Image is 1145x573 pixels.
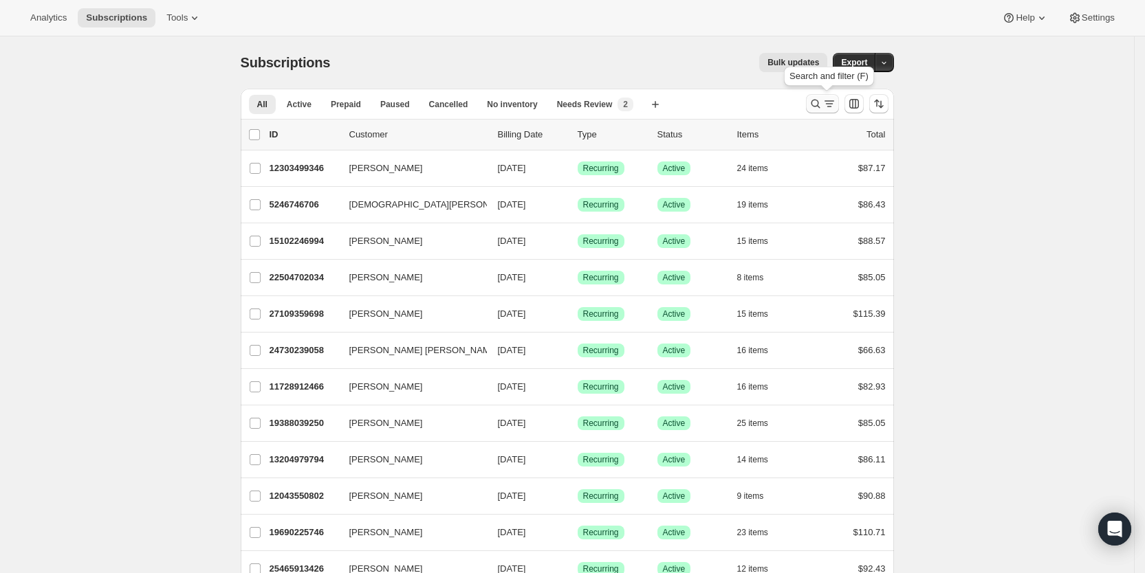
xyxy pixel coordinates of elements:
[270,307,338,321] p: 27109359698
[257,99,268,110] span: All
[341,267,479,289] button: [PERSON_NAME]
[737,308,768,319] span: 15 items
[349,198,523,212] span: [DEMOGRAPHIC_DATA][PERSON_NAME]
[341,521,479,543] button: [PERSON_NAME]
[498,345,526,355] span: [DATE]
[270,271,338,284] p: 22504702034
[30,12,67,23] span: Analytics
[737,163,768,174] span: 24 items
[759,53,827,72] button: Bulk updates
[737,232,783,251] button: 15 items
[737,272,764,283] span: 8 items
[737,236,768,247] span: 15 items
[583,454,619,465] span: Recurring
[270,195,886,214] div: 5246746706[DEMOGRAPHIC_DATA][PERSON_NAME][DATE]SuccessRecurringSuccessActive19 items$86.43
[737,195,783,214] button: 19 items
[853,527,886,537] span: $110.71
[158,8,210,27] button: Tools
[737,199,768,210] span: 19 items
[583,345,619,356] span: Recurring
[380,99,410,110] span: Paused
[270,523,886,542] div: 19690225746[PERSON_NAME][DATE]SuccessRecurringSuccessActive23 items$110.71
[737,454,768,465] span: 14 items
[663,236,686,247] span: Active
[498,163,526,173] span: [DATE]
[498,128,567,142] p: Billing Date
[663,527,686,538] span: Active
[341,157,479,179] button: [PERSON_NAME]
[349,128,487,142] p: Customer
[349,161,423,175] span: [PERSON_NAME]
[841,57,867,68] span: Export
[270,198,338,212] p: 5246746706
[241,55,331,70] span: Subscriptions
[498,199,526,210] span: [DATE]
[737,381,768,392] span: 16 items
[498,236,526,246] span: [DATE]
[498,454,526,464] span: [DATE]
[270,489,338,503] p: 12043550802
[663,308,686,319] span: Active
[663,345,686,356] span: Active
[737,268,779,287] button: 8 items
[349,344,499,357] span: [PERSON_NAME] [PERSON_NAME]
[583,272,619,283] span: Recurring
[858,418,886,428] span: $85.05
[341,194,479,216] button: [DEMOGRAPHIC_DATA][PERSON_NAME]
[583,308,619,319] span: Recurring
[498,381,526,392] span: [DATE]
[869,94,888,113] button: Sort the results
[487,99,537,110] span: No inventory
[737,450,783,469] button: 14 items
[270,128,886,142] div: IDCustomerBilling DateTypeStatusItemsTotal
[737,341,783,360] button: 16 items
[349,453,423,467] span: [PERSON_NAME]
[583,381,619,392] span: Recurring
[858,345,886,355] span: $66.63
[737,491,764,502] span: 9 items
[994,8,1056,27] button: Help
[737,527,768,538] span: 23 items
[858,236,886,246] span: $88.57
[349,416,423,430] span: [PERSON_NAME]
[583,163,619,174] span: Recurring
[270,304,886,324] div: 27109359698[PERSON_NAME][DATE]SuccessRecurringSuccessActive15 items$115.39
[270,232,886,251] div: 15102246994[PERSON_NAME][DATE]SuccessRecurringSuccessActive15 items$88.57
[557,99,613,110] span: Needs Review
[858,491,886,501] span: $90.88
[737,414,783,433] button: 25 items
[737,486,779,506] button: 9 items
[349,307,423,321] span: [PERSON_NAME]
[663,163,686,174] span: Active
[270,416,338,430] p: 19388039250
[663,454,686,465] span: Active
[270,377,886,396] div: 11728912466[PERSON_NAME][DATE]SuccessRecurringSuccessActive16 items$82.93
[657,128,726,142] p: Status
[844,94,864,113] button: Customize table column order and visibility
[270,453,338,467] p: 13204979794
[86,12,147,23] span: Subscriptions
[578,128,646,142] div: Type
[270,414,886,433] div: 19388039250[PERSON_NAME][DATE]SuccessRecurringSuccessActive25 items$85.05
[270,268,886,287] div: 22504702034[PERSON_NAME][DATE]SuccessRecurringSuccessActive8 items$85.05
[737,523,783,542] button: 23 items
[22,8,75,27] button: Analytics
[429,99,468,110] span: Cancelled
[270,161,338,175] p: 12303499346
[866,128,885,142] p: Total
[349,234,423,248] span: [PERSON_NAME]
[287,99,312,110] span: Active
[858,163,886,173] span: $87.17
[663,199,686,210] span: Active
[858,199,886,210] span: $86.43
[270,159,886,178] div: 12303499346[PERSON_NAME][DATE]SuccessRecurringSuccessActive24 items$87.17
[767,57,819,68] span: Bulk updates
[806,94,839,113] button: Search and filter results
[737,418,768,429] span: 25 items
[583,491,619,502] span: Recurring
[166,12,188,23] span: Tools
[341,230,479,252] button: [PERSON_NAME]
[853,308,886,319] span: $115.39
[737,159,783,178] button: 24 items
[583,527,619,538] span: Recurring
